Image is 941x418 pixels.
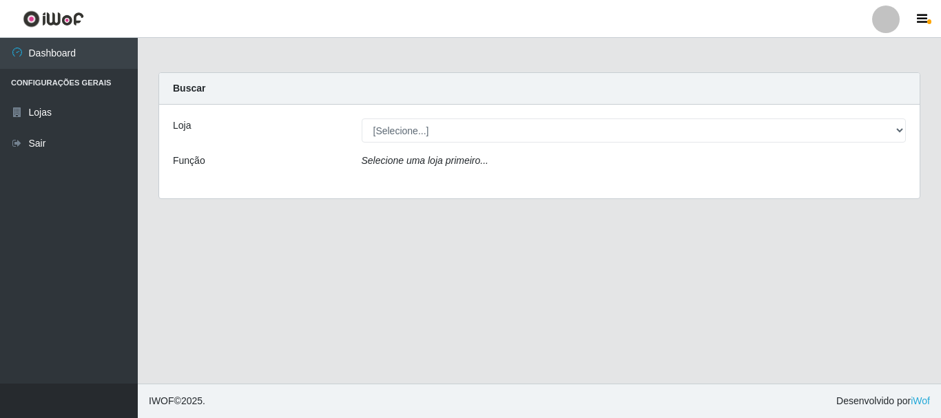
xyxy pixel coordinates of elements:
span: IWOF [149,395,174,406]
i: Selecione uma loja primeiro... [362,155,488,166]
span: Desenvolvido por [836,394,930,408]
img: CoreUI Logo [23,10,84,28]
a: iWof [911,395,930,406]
label: Função [173,154,205,168]
strong: Buscar [173,83,205,94]
label: Loja [173,118,191,133]
span: © 2025 . [149,394,205,408]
